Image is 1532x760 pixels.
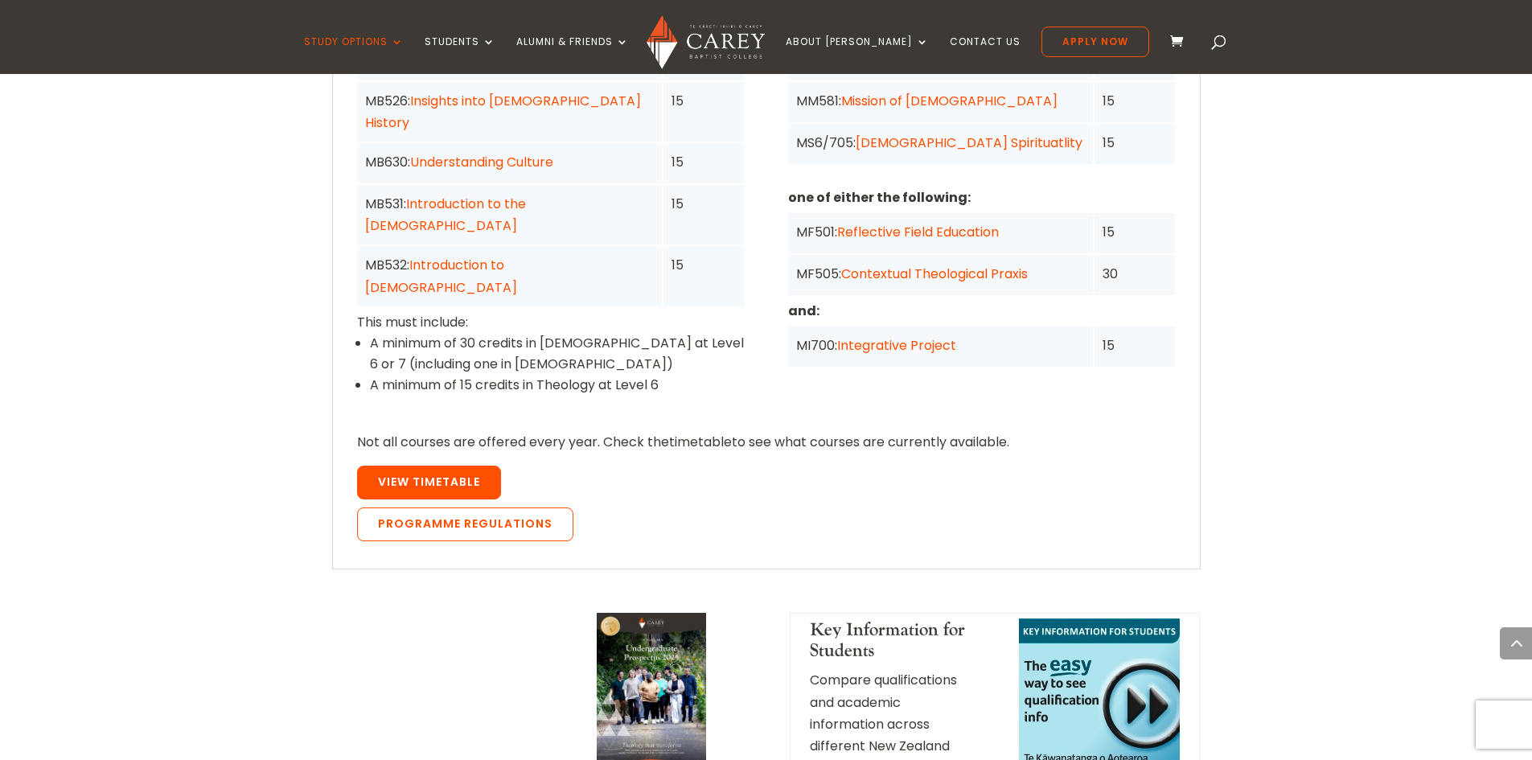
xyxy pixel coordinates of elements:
div: MB526: [365,90,654,134]
a: Introduction to the [DEMOGRAPHIC_DATA] [365,195,526,235]
a: Study Options [304,36,404,74]
a: Introduction to [DEMOGRAPHIC_DATA] [365,256,517,296]
span: Not all courses are offered every year. Check the [357,433,669,451]
div: 15 [672,254,736,276]
a: Programme Regulations [357,507,573,541]
p: and: [788,300,1175,322]
h4: Key Information for Students [810,619,975,670]
div: 15 [1103,221,1167,243]
div: 15 [672,193,736,215]
a: View Timetable [357,466,501,499]
span: View Timetable [378,474,480,490]
div: 30 [1103,263,1167,285]
a: Students [425,36,495,74]
a: About [PERSON_NAME] [786,36,929,74]
a: Integrative Project [837,336,956,355]
a: Mission of [DEMOGRAPHIC_DATA] [841,92,1058,110]
div: 15 [1103,132,1167,154]
div: 15 [1103,90,1167,112]
div: MI700: [796,335,1085,356]
a: Understanding Culture [410,153,553,171]
li: A minimum of 15 credits in Theology at Level 6 [370,375,744,396]
a: Apply Now [1041,27,1149,57]
div: MS6/705: [796,132,1085,154]
a: Contact Us [950,36,1021,74]
div: MB532: [365,254,654,298]
a: Insights into [DEMOGRAPHIC_DATA] History [365,92,641,132]
p: one of either the following: [788,187,1175,208]
a: Contextual Theological Praxis [841,265,1028,283]
div: MF501: [796,221,1085,243]
div: MB630: [365,151,654,173]
div: MM581: [796,90,1085,112]
div: 15 [672,90,736,112]
div: MF505: [796,263,1085,285]
img: Carey Baptist College [647,15,765,69]
li: A minimum of 30 credits in [DEMOGRAPHIC_DATA] at Level 6 or 7 (including one in [DEMOGRAPHIC_DATA]) [370,333,744,375]
a: [DEMOGRAPHIC_DATA] Spirituatlity [856,134,1082,152]
div: MB531: [365,193,654,236]
span: This must include: [357,313,468,331]
a: Reflective Field Education [837,223,999,241]
span: to see what courses are currently available. [732,433,1009,451]
div: 15 [1103,335,1167,356]
a: Alumni & Friends [516,36,629,74]
div: 15 [672,151,736,173]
